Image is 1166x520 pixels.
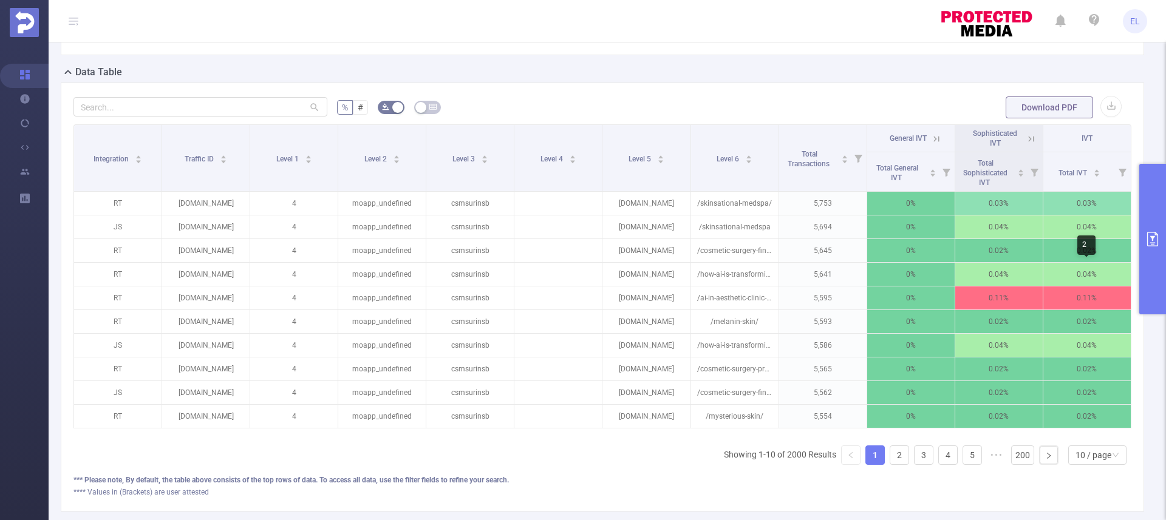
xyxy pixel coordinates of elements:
[74,215,162,238] p: JS
[338,192,426,215] p: moapp_undefined
[929,172,936,175] i: icon: caret-down
[987,445,1006,465] li: Next 5 Pages
[955,239,1043,262] p: 0.02%
[1093,167,1100,171] i: icon: caret-up
[779,334,867,357] p: 5,586
[250,405,338,428] p: 4
[746,154,752,157] i: icon: caret-up
[691,263,779,286] p: /how-ai-is-transforming-aesthetic-medicine/
[1112,451,1119,460] i: icon: down
[841,154,848,157] i: icon: caret-up
[74,263,162,286] p: RT
[955,215,1043,238] p: 0.04%
[74,357,162,380] p: RT
[94,155,131,163] span: Integration
[74,381,162,404] p: JS
[162,286,250,309] p: [DOMAIN_NAME]
[602,310,690,333] p: [DOMAIN_NAME]
[426,405,514,428] p: csmsurinsb
[162,357,250,380] p: [DOMAIN_NAME]
[426,357,514,380] p: csmsurinsb
[426,286,514,309] p: csmsurinsb
[691,239,779,262] p: /cosmetic-surgery-financing/
[135,158,141,162] i: icon: caret-down
[1017,167,1025,175] div: Sort
[73,474,1131,485] div: *** Please note, By default, the table above consists of the top rows of data. To access all data...
[162,381,250,404] p: [DOMAIN_NAME]
[1011,445,1034,465] li: 200
[955,405,1043,428] p: 0.02%
[426,215,514,238] p: csmsurinsb
[963,446,981,464] a: 5
[867,405,955,428] p: 0%
[338,381,426,404] p: moapp_undefined
[220,154,227,161] div: Sort
[1093,172,1100,175] i: icon: caret-down
[1026,152,1043,191] i: Filter menu
[185,155,216,163] span: Traffic ID
[691,215,779,238] p: /skinsational-medspa
[779,192,867,215] p: 5,753
[779,310,867,333] p: 5,593
[305,154,312,161] div: Sort
[867,381,955,404] p: 0%
[657,154,664,161] div: Sort
[74,239,162,262] p: RT
[73,97,327,116] input: Search...
[481,154,488,157] i: icon: caret-up
[426,334,514,357] p: csmsurinsb
[929,167,936,175] div: Sort
[1043,357,1131,380] p: 0.02%
[426,192,514,215] p: csmsurinsb
[250,286,338,309] p: 4
[717,155,741,163] span: Level 6
[779,215,867,238] p: 5,694
[338,263,426,286] p: moapp_undefined
[1043,405,1131,428] p: 0.02%
[74,310,162,333] p: RT
[867,286,955,309] p: 0%
[74,334,162,357] p: JS
[1114,152,1131,191] i: Filter menu
[914,445,933,465] li: 3
[540,155,565,163] span: Level 4
[162,405,250,428] p: [DOMAIN_NAME]
[250,263,338,286] p: 4
[867,310,955,333] p: 0%
[602,405,690,428] p: [DOMAIN_NAME]
[657,154,664,157] i: icon: caret-up
[1043,334,1131,357] p: 0.04%
[75,65,122,79] h2: Data Table
[250,310,338,333] p: 4
[657,158,664,162] i: icon: caret-down
[865,445,885,465] li: 1
[74,286,162,309] p: RT
[973,129,1017,147] span: Sophisticated IVT
[1006,96,1093,118] button: Download PDF
[358,103,363,112] span: #
[955,310,1043,333] p: 0.02%
[691,192,779,215] p: /skinsational-medspa/
[393,154,400,161] div: Sort
[938,152,955,191] i: Filter menu
[569,158,576,162] i: icon: caret-down
[338,357,426,380] p: moapp_undefined
[305,154,312,157] i: icon: caret-up
[74,405,162,428] p: RT
[890,445,909,465] li: 2
[429,103,437,110] i: icon: table
[1077,235,1096,255] div: 2
[250,239,338,262] p: 4
[602,215,690,238] p: [DOMAIN_NAME]
[1012,446,1034,464] a: 200
[955,334,1043,357] p: 0.04%
[602,357,690,380] p: [DOMAIN_NAME]
[963,445,982,465] li: 5
[602,381,690,404] p: [DOMAIN_NAME]
[779,405,867,428] p: 5,554
[1043,239,1131,262] p: 0.02%
[250,381,338,404] p: 4
[867,239,955,262] p: 0%
[955,286,1043,309] p: 0.11%
[691,310,779,333] p: /melanin-skin/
